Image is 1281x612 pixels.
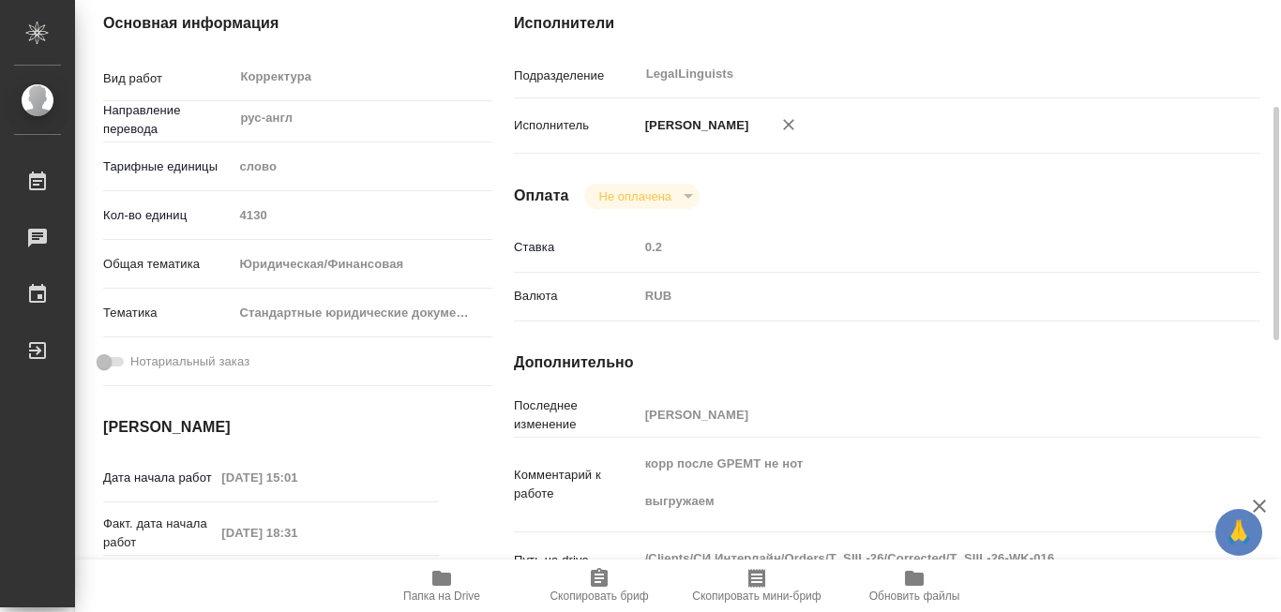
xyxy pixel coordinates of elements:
span: Скопировать бриф [550,590,648,603]
h4: Основная информация [103,12,439,35]
h4: Оплата [514,185,569,207]
p: Кол-во единиц [103,206,233,225]
div: слово [233,151,492,183]
button: 🙏 [1215,509,1262,556]
textarea: /Clients/СИ Интерлайн/Orders/T_SIIL-26/Corrected/T_SIIL-26-WK-016 [639,543,1198,575]
div: Стандартные юридические документы, договоры, уставы [233,297,492,329]
p: Направление перевода [103,101,233,139]
span: 🙏 [1223,513,1255,552]
div: Не оплачена [584,184,700,209]
p: Факт. дата начала работ [103,515,215,552]
p: Последнее изменение [514,396,639,434]
input: Пустое поле [215,519,379,546]
p: Валюта [514,287,639,306]
span: Нотариальный заказ [130,352,249,371]
p: Дата начала работ [103,469,215,487]
p: Исполнитель [514,116,639,135]
h4: Исполнители [514,12,1260,35]
input: Пустое поле [639,401,1198,428]
span: Папка на Drive [403,590,480,603]
input: Пустое поле [215,464,379,491]
p: Подразделение [514,67,639,85]
p: Вид работ [103,69,233,88]
p: Комментарий к работе [514,466,639,503]
input: Пустое поле [639,233,1198,261]
button: Удалить исполнителя [768,104,809,145]
input: Пустое поле [233,202,492,229]
button: Не оплачена [594,188,677,204]
button: Папка на Drive [363,560,520,612]
p: Ставка [514,238,639,257]
div: Юридическая/Финансовая [233,248,492,280]
button: Скопировать бриф [520,560,678,612]
div: RUB [639,280,1198,312]
h4: Дополнительно [514,351,1260,374]
textarea: корр после GPEMT не нот выгружаем [639,448,1198,517]
button: Скопировать мини-бриф [678,560,836,612]
p: [PERSON_NAME] [639,116,749,135]
span: Скопировать мини-бриф [692,590,821,603]
button: Обновить файлы [836,560,993,612]
p: Тарифные единицы [103,157,233,176]
h4: [PERSON_NAME] [103,416,439,439]
p: Путь на drive [514,551,639,570]
p: Тематика [103,304,233,322]
p: Общая тематика [103,255,233,274]
span: Обновить файлы [869,590,960,603]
